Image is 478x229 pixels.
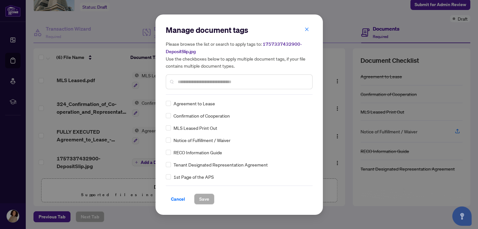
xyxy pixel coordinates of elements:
button: Open asap [452,206,472,226]
button: Cancel [166,194,190,205]
span: Agreement to Lease [173,100,215,107]
span: 1757337432900-DepositSlip.jpg [166,41,302,54]
span: RECO Information Guide [173,149,222,156]
span: Cancel [171,194,185,204]
span: 1st Page of the APS [173,173,214,180]
h5: Please browse the list or search to apply tags to: Use the checkboxes below to apply multiple doc... [166,40,313,69]
span: close [305,27,309,32]
button: Save [194,194,214,205]
span: Confirmation of Cooperation [173,112,230,119]
span: MLS Leased Print Out [173,124,217,131]
span: Notice of Fulfillment / Waiver [173,137,230,144]
h2: Manage document tags [166,25,313,35]
span: Tenant Designated Representation Agreement [173,161,268,168]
